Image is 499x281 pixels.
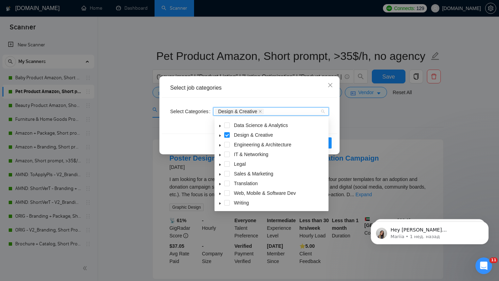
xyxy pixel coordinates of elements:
span: Sales & Marketing [233,170,327,178]
div: Select job categories [170,84,329,92]
span: caret-down [218,182,222,186]
span: Engineering & Architecture [233,140,327,149]
span: Design & Creative [215,109,264,114]
span: caret-down [218,173,222,176]
span: Web, Mobile & Software Dev [233,189,327,197]
span: Data Science & Analytics [233,121,327,129]
span: caret-down [218,163,222,166]
span: Legal [233,160,327,168]
span: Design & Creative [218,109,257,114]
label: Select Categories [170,106,213,117]
span: Web, Mobile & Software Dev [234,190,296,196]
span: Sales & Marketing [234,171,273,176]
span: caret-down [218,153,222,157]
span: Design & Creative [234,132,273,138]
span: Translation [233,179,327,188]
span: Legal [234,161,246,167]
span: Translation [234,181,258,186]
span: close [327,82,333,88]
span: IT & Networking [234,152,268,157]
span: Engineering & Architecture [234,142,291,147]
button: Close [321,76,340,95]
span: close [259,110,262,113]
span: caret-down [218,134,222,137]
input: Select Categories [265,109,266,114]
span: caret-down [218,144,222,147]
span: IT & Networking [233,150,327,158]
span: Data Science & Analytics [234,123,288,128]
span: 11 [490,257,498,263]
iframe: Intercom live chat [475,257,492,274]
span: caret-down [218,192,222,196]
span: Writing [234,200,249,206]
span: Design & Creative [233,131,327,139]
span: Writing [233,199,327,207]
span: caret-down [218,202,222,205]
iframe: To enrich screen reader interactions, please activate Accessibility in Grammarly extension settings [360,207,499,255]
span: caret-down [218,124,222,128]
